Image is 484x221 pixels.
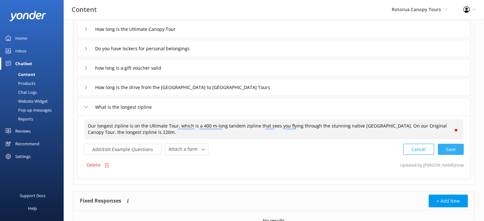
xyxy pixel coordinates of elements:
div: Products [4,79,35,88]
span: Attach a form [169,146,201,153]
button: + Add New [429,195,468,207]
a: Products [4,79,64,88]
textarea: To enrich screen reader interactions, please activate Accessibility in Grammarly extension settings [84,119,463,139]
a: Chat Logs [4,88,64,97]
div: Website Widget [4,97,48,106]
div: Pop-up messages [4,106,52,114]
a: Pop-up messages [4,106,64,114]
button: Save [438,144,464,155]
div: Recommend [15,137,39,150]
div: Help [28,202,37,215]
h4: Fixed Responses [80,195,121,207]
div: Chatbot [15,57,32,70]
button: Add/Edit Example Questions [84,144,161,155]
a: Content [4,70,64,79]
div: Inbox [15,45,26,57]
div: Chat Logs [4,88,37,97]
div: Support Docs [20,189,46,202]
a: Website Widget [4,97,64,106]
div: Reports [4,114,33,123]
span: Rotorua Canopy Tours [392,6,441,12]
p: Delete [87,162,101,169]
div: Reviews [15,125,31,137]
button: Cancel [403,144,434,155]
div: Content [4,70,35,79]
p: Updated by [PERSON_NAME] now [400,159,464,171]
h3: Content [72,4,97,15]
div: Home [15,32,27,45]
img: yonder-white-logo.png [10,11,46,21]
div: Settings [15,150,31,163]
a: Reports [4,114,64,123]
